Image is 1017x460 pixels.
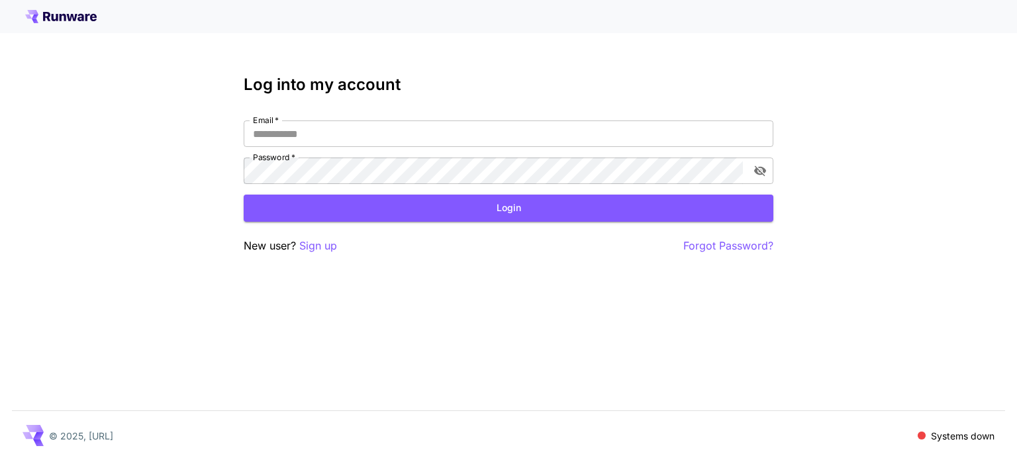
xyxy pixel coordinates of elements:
[931,429,994,443] p: Systems down
[244,195,773,222] button: Login
[683,238,773,254] button: Forgot Password?
[244,75,773,94] h3: Log into my account
[253,115,279,126] label: Email
[244,238,337,254] p: New user?
[253,152,295,163] label: Password
[49,429,113,443] p: © 2025, [URL]
[299,238,337,254] button: Sign up
[748,159,772,183] button: toggle password visibility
